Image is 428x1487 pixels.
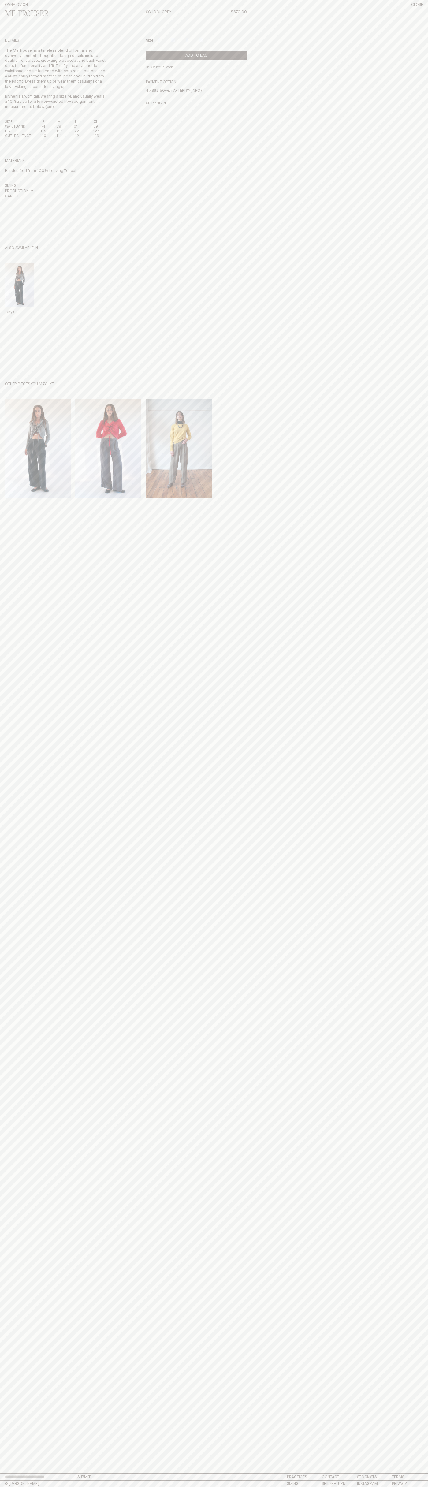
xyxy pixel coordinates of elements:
[5,263,34,308] img: Me Trouser
[66,134,86,139] td: 112
[287,1475,307,1479] a: Practices
[5,158,106,164] h4: Materials
[146,85,247,101] div: 4 x with AFTERPAY
[86,129,106,134] td: 127
[5,194,19,199] summary: Care
[34,129,52,134] td: 112
[186,39,188,43] label: L
[392,1482,407,1486] a: Privacy
[5,399,71,498] img: Me Trouser
[151,89,165,93] span: $92.50
[5,125,34,129] th: WAISTBAND
[5,1482,106,1486] h2: © [PERSON_NAME]
[75,399,141,498] img: Me Trouser
[146,66,173,69] em: Only 2 left in stock
[34,120,52,125] th: S
[5,120,34,125] th: SIZE
[34,125,52,129] td: 74
[392,1475,404,1479] a: Terms
[146,399,212,530] a: Me Trouser
[52,125,66,129] td: 79
[86,125,106,129] td: 89
[5,399,71,530] a: Me Trouser
[357,1475,377,1479] a: Stockists
[5,95,105,109] span: Bryher is 178cm tall, wearing a size M, and usually wears a 10. Size up for a lower-waisted fit—s...
[75,399,141,530] a: Me Trouser
[146,10,171,33] h3: School Grey
[66,125,86,129] td: 84
[5,184,21,189] a: Sizing
[171,39,175,43] label: M
[5,246,247,251] h3: Also available in
[5,3,28,7] a: Home
[66,120,86,125] th: L
[52,129,66,134] td: 117
[5,189,33,194] summary: Production
[357,1482,378,1486] a: Instagram
[146,80,181,85] summary: Payment Option
[146,399,212,498] img: Me Trouser
[5,310,14,315] h4: Onyx
[52,120,66,125] th: M
[86,120,106,125] th: XL
[287,1482,299,1486] a: Sizing
[86,134,106,139] td: 113
[322,1475,339,1479] a: Contact
[5,263,34,315] a: Me Trouser
[5,129,34,134] th: HIP
[5,38,106,43] h4: Details
[34,134,52,139] td: 110
[66,129,86,134] td: 122
[146,38,154,43] p: Size:
[5,48,106,90] p: The Me Trouser is a timeless blend of formal and everyday comfort. Thoughtful design details incl...
[146,51,247,60] button: Add product to cart
[158,39,160,43] label: S
[190,89,202,93] a: (INFO)
[5,382,212,387] h2: OTHER PIECES YOU MAY LIKE
[231,10,247,14] span: $370.00
[411,2,423,8] button: Close Cart
[199,39,203,43] label: XL
[146,101,166,106] a: Shipping
[322,1482,345,1486] a: Ship/Return
[77,1475,91,1479] button: Submit
[52,134,66,139] td: 111
[5,10,106,19] h2: Me Trouser
[5,134,34,139] th: OUTLEG LENGTH
[5,169,106,174] p: Handcrafted from 100% Lenzing Tencel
